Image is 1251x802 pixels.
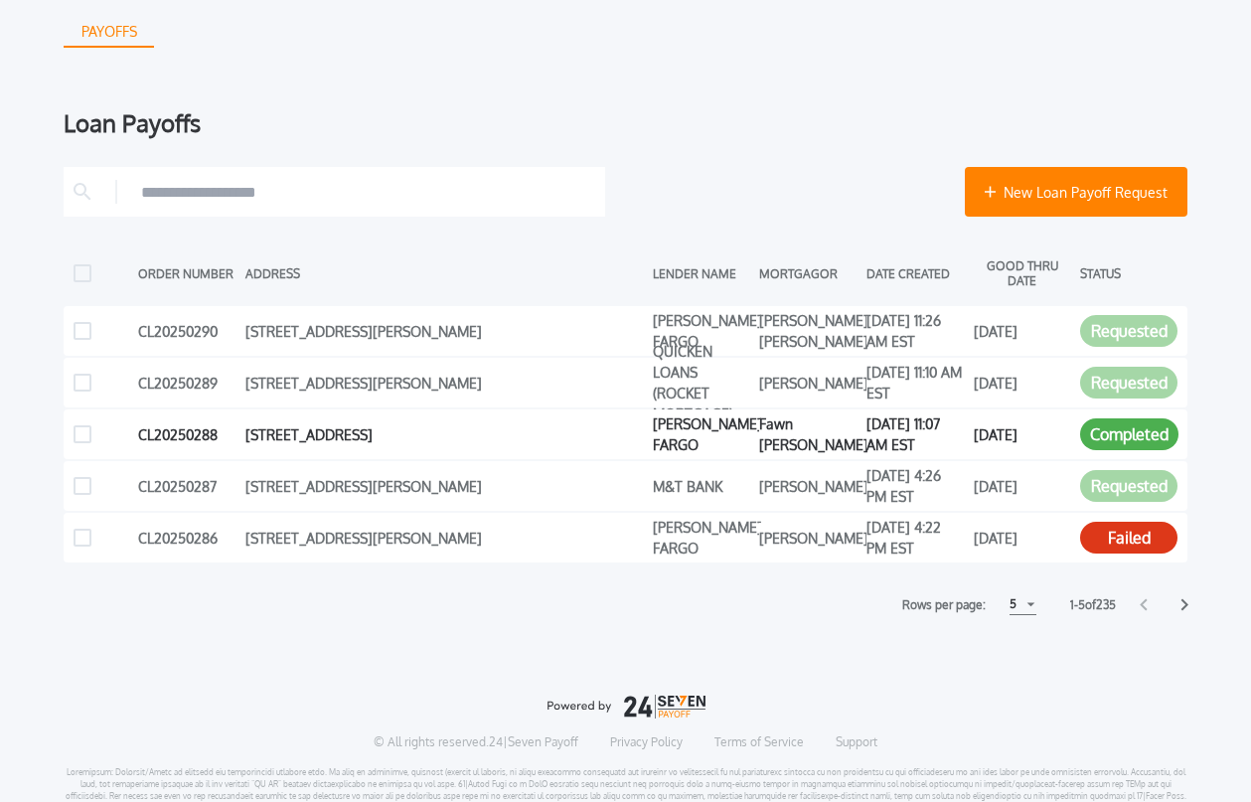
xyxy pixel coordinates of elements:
div: [PERSON_NAME] FARGO [653,316,750,346]
div: [DATE] [974,523,1071,553]
div: PAYOFFS [66,16,153,48]
button: Requested [1080,470,1177,502]
div: [DATE] [974,368,1071,398]
div: CL20250286 [138,523,235,553]
div: ORDER NUMBER [138,258,235,288]
div: M&T BANK [653,471,750,501]
span: New Loan Payoff Request [1004,182,1168,203]
label: Rows per page: [902,595,986,615]
a: Terms of Service [714,734,804,750]
button: 5 [1010,594,1036,615]
div: CL20250290 [138,316,235,346]
div: CL20250287 [138,471,235,501]
div: [DATE] [974,419,1071,449]
div: ADDRESS [245,258,643,288]
p: © All rights reserved. 24|Seven Payoff [374,734,578,750]
div: CL20250288 [138,419,235,449]
label: 1 - 5 of 235 [1070,595,1116,615]
div: [STREET_ADDRESS][PERSON_NAME] [245,523,643,553]
div: GOOD THRU DATE [974,258,1071,288]
div: [PERSON_NAME] FARGO [653,523,750,553]
div: Fawn [PERSON_NAME] [759,419,857,449]
div: [STREET_ADDRESS][PERSON_NAME] [245,316,643,346]
img: logo [547,695,705,719]
div: LENDER NAME [653,258,750,288]
div: [PERSON_NAME] [PERSON_NAME] [759,316,857,346]
div: [DATE] [974,316,1071,346]
div: [PERSON_NAME] FARGO [653,419,750,449]
div: QUICKEN LOANS (ROCKET MORTGAGE) [653,368,750,398]
a: Support [836,734,877,750]
div: CL20250289 [138,368,235,398]
div: [DATE] 11:10 AM EST [866,368,964,398]
div: [PERSON_NAME] [759,523,857,553]
div: [STREET_ADDRESS][PERSON_NAME] [245,471,643,501]
button: Requested [1080,315,1177,347]
div: [STREET_ADDRESS][PERSON_NAME] [245,368,643,398]
div: [PERSON_NAME] [759,368,857,398]
div: [DATE] 4:22 PM EST [866,523,964,553]
div: [DATE] [974,471,1071,501]
button: PAYOFFS [64,16,154,48]
button: Completed [1080,418,1178,450]
div: Loan Payoffs [64,111,1187,135]
button: Requested [1080,367,1177,399]
button: Failed [1080,522,1177,554]
a: Privacy Policy [610,734,683,750]
div: [DATE] 11:07 AM EST [866,419,964,449]
div: [DATE] 11:26 AM EST [866,316,964,346]
div: [STREET_ADDRESS] [245,419,643,449]
div: [DATE] 4:26 PM EST [866,471,964,501]
div: STATUS [1080,258,1177,288]
div: [PERSON_NAME] [759,471,857,501]
div: DATE CREATED [866,258,964,288]
div: 5 [1010,592,1016,616]
button: New Loan Payoff Request [965,167,1187,217]
div: MORTGAGOR [759,258,857,288]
